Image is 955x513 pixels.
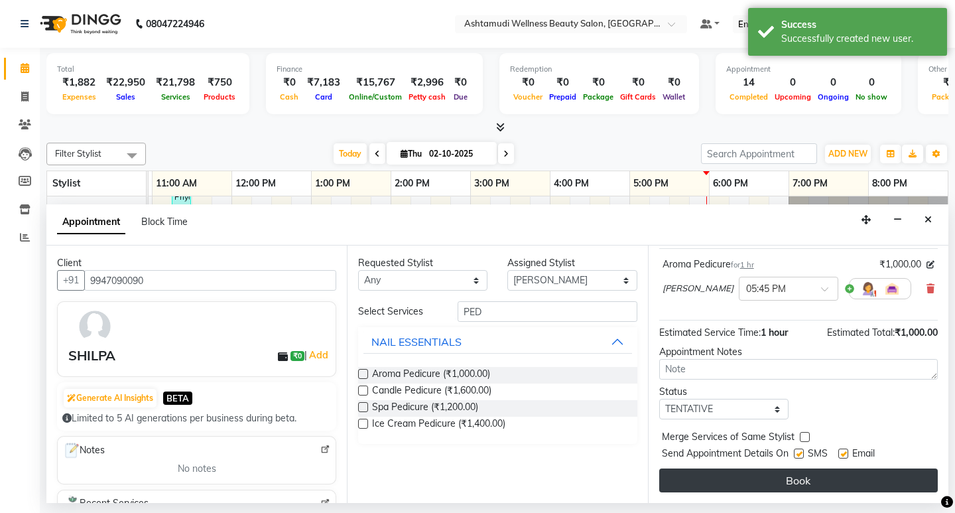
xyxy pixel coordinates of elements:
[507,256,637,270] div: Assigned Stylist
[372,400,478,417] span: Spa Pedicure (₹1,200.00)
[200,75,239,90] div: ₹750
[761,327,788,338] span: 1 hour
[113,92,139,102] span: Sales
[52,177,80,189] span: Stylist
[450,92,471,102] span: Due
[550,174,592,193] a: 4:00 PM
[580,75,617,90] div: ₹0
[617,75,659,90] div: ₹0
[101,75,151,90] div: ₹22,950
[546,92,580,102] span: Prepaid
[57,210,125,234] span: Appointment
[701,143,817,164] input: Search Appointment
[663,257,754,271] div: Aroma Pedicure
[852,447,875,463] span: Email
[449,75,472,90] div: ₹0
[662,430,795,447] span: Merge Services of Same Stylist
[163,392,192,404] span: BETA
[304,347,330,363] span: |
[348,305,448,319] div: Select Services
[510,64,688,75] div: Redemption
[662,447,789,463] span: Send Appointment Details On
[771,92,814,102] span: Upcoming
[312,92,336,102] span: Card
[358,256,487,270] div: Requested Stylist
[141,216,188,228] span: Block Time
[57,270,85,291] button: +91
[852,75,891,90] div: 0
[852,92,891,102] span: No show
[391,174,433,193] a: 2:00 PM
[307,347,330,363] a: Add
[57,75,101,90] div: ₹1,882
[363,330,631,354] button: NAIL ESSENTIALS
[814,92,852,102] span: Ongoing
[659,92,688,102] span: Wallet
[510,75,546,90] div: ₹0
[781,18,937,32] div: Success
[346,75,405,90] div: ₹15,767
[371,334,462,350] div: NAIL ESSENTIALS
[895,327,938,338] span: ₹1,000.00
[825,145,871,163] button: ADD NEW
[731,260,754,269] small: for
[146,5,204,42] b: 08047224946
[76,307,114,346] img: avatar
[277,75,302,90] div: ₹0
[178,462,216,476] span: No notes
[346,92,405,102] span: Online/Custom
[372,384,491,400] span: Candle Pedicure (₹1,600.00)
[814,75,852,90] div: 0
[771,75,814,90] div: 0
[659,385,789,399] div: Status
[232,174,279,193] a: 12:00 PM
[57,64,239,75] div: Total
[302,75,346,90] div: ₹7,183
[860,281,876,297] img: Hairdresser.png
[425,144,491,164] input: 2025-10-02
[405,92,449,102] span: Petty cash
[630,174,672,193] a: 5:00 PM
[827,327,895,338] span: Estimated Total:
[663,282,733,295] span: [PERSON_NAME]
[84,270,336,291] input: Search by Name/Mobile/Email/Code
[153,174,200,193] a: 11:00 AM
[510,92,546,102] span: Voucher
[726,64,891,75] div: Appointment
[926,261,934,269] i: Edit price
[372,417,505,433] span: Ice Cream Pedicure (₹1,400.00)
[580,92,617,102] span: Package
[63,496,149,512] span: Recent Services
[372,367,490,384] span: Aroma Pedicure (₹1,000.00)
[64,389,157,407] button: Generate AI Insights
[62,411,331,425] div: Limited to 5 AI generations per business during beta.
[68,346,115,366] div: SHILPA
[277,64,472,75] div: Finance
[869,174,911,193] a: 8:00 PM
[290,351,304,362] span: ₹0
[55,148,101,159] span: Filter Stylist
[808,447,828,463] span: SMS
[789,174,831,193] a: 7:00 PM
[277,92,302,102] span: Cash
[546,75,580,90] div: ₹0
[726,92,771,102] span: Completed
[458,301,637,322] input: Search by service name
[919,210,938,230] button: Close
[884,281,900,297] img: Interior.png
[659,327,761,338] span: Estimated Service Time:
[710,174,751,193] a: 6:00 PM
[828,149,867,159] span: ADD NEW
[63,442,105,459] span: Notes
[34,5,125,42] img: logo
[471,174,513,193] a: 3:00 PM
[726,75,771,90] div: 14
[397,149,425,159] span: Thu
[659,345,938,359] div: Appointment Notes
[334,143,367,164] span: Today
[659,469,938,492] button: Book
[879,257,921,271] span: ₹1,000.00
[312,174,353,193] a: 1:00 PM
[200,92,239,102] span: Products
[659,75,688,90] div: ₹0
